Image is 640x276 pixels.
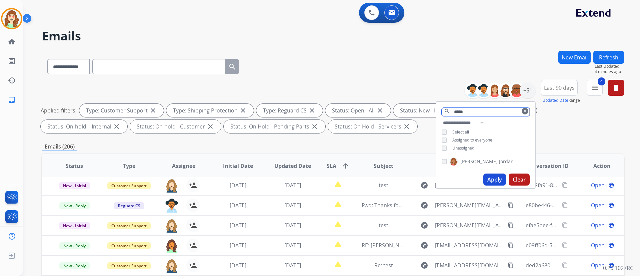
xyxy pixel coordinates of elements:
[362,202,446,209] span: Fwd: Thanks for Shopping with Us
[591,181,605,189] span: Open
[376,106,384,114] mat-icon: close
[526,222,626,229] span: efae5bee-fd94-43e5-a06c-bd0d85ba372f
[541,80,578,96] button: Last 90 days
[41,106,77,114] p: Applied filters:
[569,154,624,178] th: Action
[591,84,599,92] mat-icon: menu
[2,9,21,28] img: avatar
[230,222,246,229] span: [DATE]
[542,98,568,103] button: Updated Date
[403,122,411,130] mat-icon: close
[325,104,391,117] div: Status: Open - All
[189,261,197,269] mat-icon: person_add
[284,222,301,229] span: [DATE]
[107,222,151,229] span: Customer Support
[435,241,504,249] span: [EMAIL_ADDRESS][DOMAIN_NAME]
[603,264,633,272] p: 0.20.1027RC
[508,262,514,268] mat-icon: content_copy
[274,162,311,170] span: Updated Date
[113,122,121,130] mat-icon: close
[284,242,301,249] span: [DATE]
[42,29,624,43] h2: Emails
[223,162,253,170] span: Initial Date
[284,182,301,189] span: [DATE]
[166,104,254,117] div: Type: Shipping Protection
[149,106,157,114] mat-icon: close
[42,143,77,151] p: Emails (206)
[483,174,506,186] button: Apply
[508,242,514,248] mat-icon: content_copy
[562,262,568,268] mat-icon: content_copy
[334,240,342,248] mat-icon: report_problem
[591,201,605,209] span: Open
[608,222,614,228] mat-icon: language
[374,162,393,170] span: Subject
[542,97,580,103] span: Range
[59,262,90,269] span: New - Reply
[452,129,469,135] span: Select all
[509,174,530,186] button: Clear
[558,51,591,64] button: New Email
[342,162,350,170] mat-icon: arrow_upward
[189,221,197,229] mat-icon: person_add
[334,220,342,228] mat-icon: report_problem
[8,38,16,46] mat-icon: home
[435,261,504,269] span: [EMAIL_ADDRESS][DOMAIN_NAME]
[562,182,568,188] mat-icon: content_copy
[608,262,614,268] mat-icon: language
[591,221,605,229] span: Open
[256,104,323,117] div: Type: Reguard CS
[114,202,144,209] span: Reguard CS
[308,106,316,114] mat-icon: close
[420,181,428,189] mat-icon: explore
[374,262,393,269] span: Re: test
[420,261,428,269] mat-icon: explore
[591,241,605,249] span: Open
[230,182,246,189] span: [DATE]
[59,182,90,189] span: New - Initial
[379,182,388,189] span: test
[327,162,336,170] span: SLA
[593,51,624,64] button: Refresh
[562,202,568,208] mat-icon: content_copy
[508,202,514,208] mat-icon: content_copy
[107,262,151,269] span: Customer Support
[284,262,301,269] span: [DATE]
[59,222,90,229] span: New - Initial
[66,162,83,170] span: Status
[59,202,90,209] span: New - Reply
[189,201,197,209] mat-icon: person_add
[59,242,90,249] span: New - Reply
[499,158,514,165] span: Jordan
[284,202,301,209] span: [DATE]
[526,162,569,170] span: Conversation ID
[130,120,221,133] div: Status: On-hold - Customer
[562,222,568,228] mat-icon: content_copy
[230,262,246,269] span: [DATE]
[165,179,178,193] img: agent-avatar
[591,261,605,269] span: Open
[239,106,247,114] mat-icon: close
[79,104,164,117] div: Type: Customer Support
[379,222,388,229] span: test
[452,137,492,143] span: Assigned to everyone
[526,262,624,269] span: ded2a680-9376-49ca-96ff-fe4b31030ef1
[612,84,620,92] mat-icon: delete
[311,122,319,130] mat-icon: close
[206,122,214,130] mat-icon: close
[189,181,197,189] mat-icon: person_add
[165,199,178,213] img: agent-avatar
[435,201,504,209] span: [PERSON_NAME][EMAIL_ADDRESS][DOMAIN_NAME]
[165,239,178,253] img: agent-avatar
[460,158,498,165] span: [PERSON_NAME]
[334,200,342,208] mat-icon: report_problem
[230,202,246,209] span: [DATE]
[435,221,504,229] span: [PERSON_NAME][EMAIL_ADDRESS][DOMAIN_NAME]
[526,202,629,209] span: e80be446-9c71-488a-826e-b8279ad51a98
[520,82,536,98] div: +51
[608,242,614,248] mat-icon: language
[608,182,614,188] mat-icon: language
[435,181,504,189] span: [PERSON_NAME][EMAIL_ADDRESS][DOMAIN_NAME]
[334,260,342,268] mat-icon: report_problem
[8,57,16,65] mat-icon: list_alt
